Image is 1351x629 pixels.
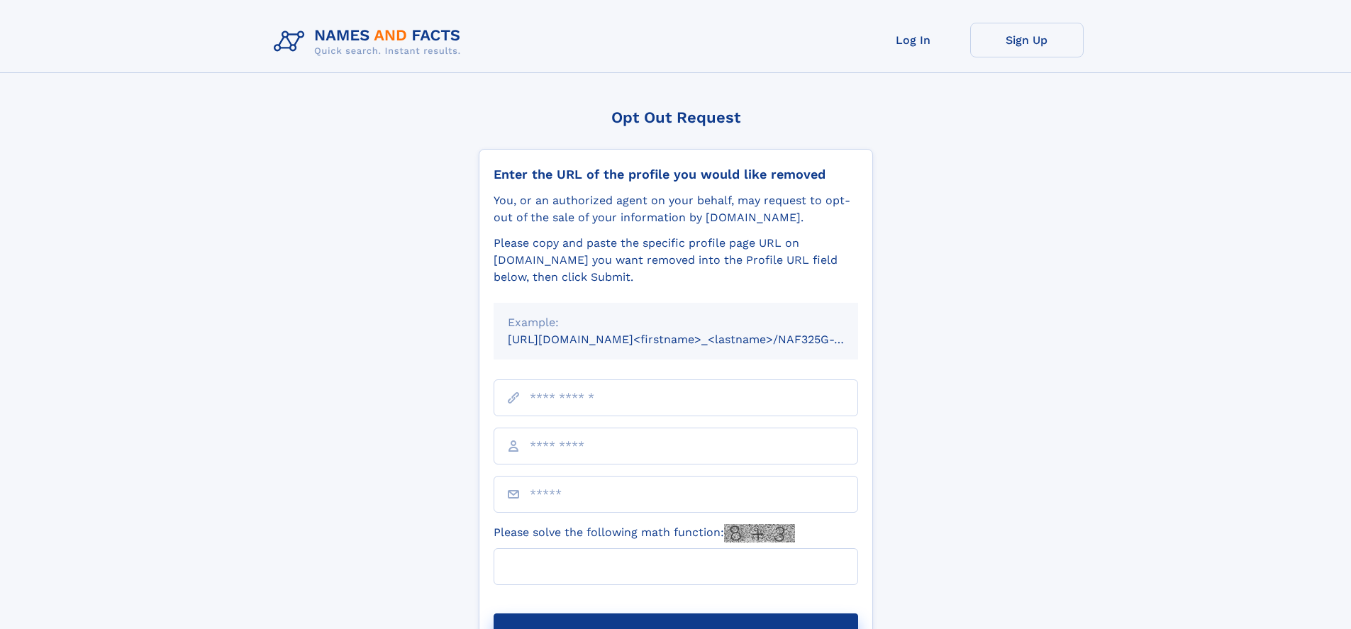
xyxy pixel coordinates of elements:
[479,108,873,126] div: Opt Out Request
[508,314,844,331] div: Example:
[494,192,858,226] div: You, or an authorized agent on your behalf, may request to opt-out of the sale of your informatio...
[494,524,795,542] label: Please solve the following math function:
[268,23,472,61] img: Logo Names and Facts
[508,333,885,346] small: [URL][DOMAIN_NAME]<firstname>_<lastname>/NAF325G-xxxxxxxx
[494,167,858,182] div: Enter the URL of the profile you would like removed
[494,235,858,286] div: Please copy and paste the specific profile page URL on [DOMAIN_NAME] you want removed into the Pr...
[970,23,1084,57] a: Sign Up
[857,23,970,57] a: Log In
